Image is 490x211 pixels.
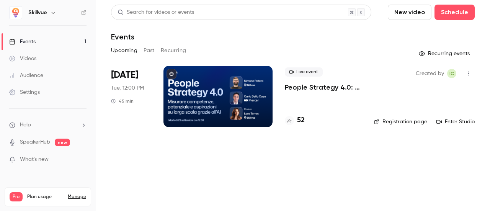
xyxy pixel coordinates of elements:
img: Skillvue [10,7,22,19]
div: Settings [9,88,40,96]
a: People Strategy 4.0: misurare competenze, potenziale e aspirazioni su larga scala con l’AI [285,83,362,92]
span: Tue, 12:00 PM [111,84,144,92]
a: Manage [68,194,86,200]
div: [PERSON_NAME]: [DOMAIN_NAME] [20,20,109,26]
span: Irene Cassanmagnago [447,69,456,78]
img: website_grey.svg [12,20,18,26]
img: tab_domain_overview_orange.svg [32,44,38,51]
button: Schedule [434,5,475,20]
div: Audience [9,72,43,79]
span: Pro [10,192,23,201]
span: new [55,139,70,146]
a: Enter Studio [436,118,475,126]
button: Recurring [161,44,186,57]
span: Plan usage [27,194,63,200]
div: v 4.0.25 [21,12,38,18]
img: tab_keywords_by_traffic_grey.svg [77,44,83,51]
h6: Skillvue [28,9,47,16]
div: Dominio [40,45,59,50]
button: New video [388,5,431,20]
div: Events [9,38,36,46]
iframe: Noticeable Trigger [77,156,87,163]
li: help-dropdown-opener [9,121,87,129]
div: Search for videos or events [118,8,194,16]
span: Live event [285,67,323,77]
a: Registration page [374,118,427,126]
a: SpeakerHub [20,138,50,146]
span: Created by [416,69,444,78]
div: 45 min [111,98,134,104]
span: Help [20,121,31,129]
button: Recurring events [415,47,475,60]
span: [DATE] [111,69,138,81]
span: What's new [20,155,49,164]
span: IC [449,69,454,78]
a: 52 [285,115,305,126]
h1: Events [111,32,134,41]
div: Keyword (traffico) [85,45,127,50]
h4: 52 [297,115,305,126]
div: Sep 23 Tue, 12:00 PM (Europe/Rome) [111,66,151,127]
button: Past [144,44,155,57]
div: Videos [9,55,36,62]
img: logo_orange.svg [12,12,18,18]
button: Upcoming [111,44,137,57]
